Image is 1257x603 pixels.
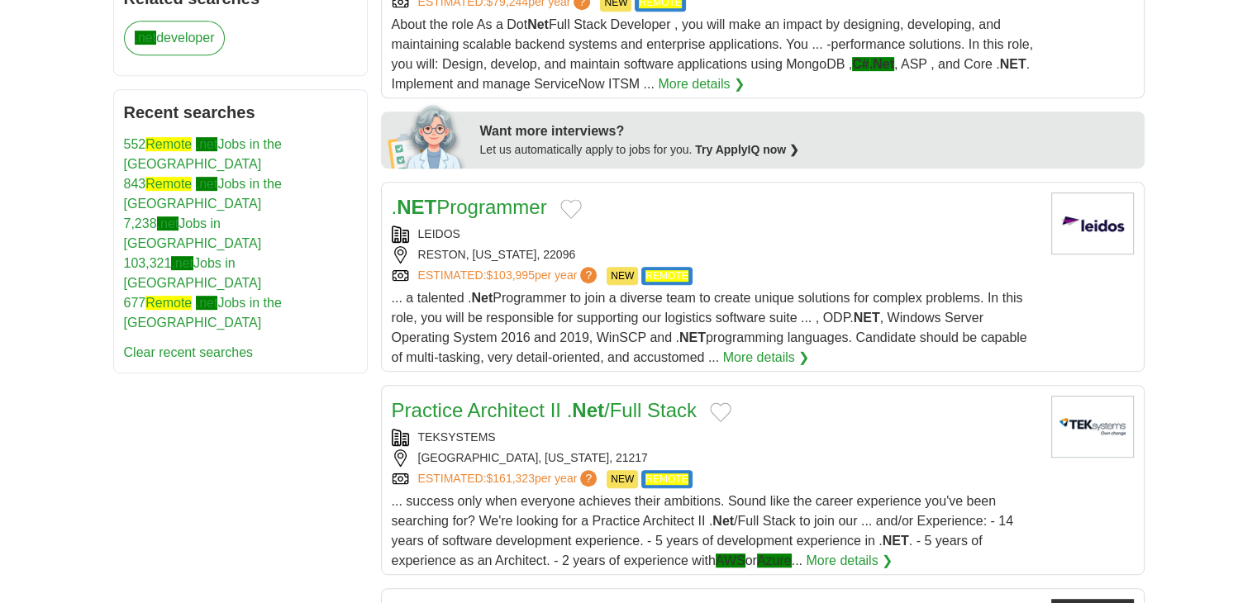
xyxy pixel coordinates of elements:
a: ESTIMATED:$161,323per year? [418,470,601,488]
strong: NET [397,196,436,218]
span: .net [196,296,218,310]
div: Want more interviews? [480,121,1135,141]
div: RESTON, [US_STATE], 22096 [392,246,1038,264]
strong: Net [712,514,734,528]
span: ... success only when everyone achieves their ambitions. Sound like the career experience you've ... [392,494,1013,567]
div: [GEOGRAPHIC_DATA], [US_STATE], 21217 [392,449,1038,467]
a: ESTIMATED:$103,995per year? [418,267,601,285]
span: .net [135,31,157,45]
img: apply-iq-scientist.png [388,102,468,169]
a: LEIDOS [418,227,460,240]
a: Practice Architect II .Net/Full Stack [392,399,697,421]
span: ? [580,470,597,487]
span: NEW [607,470,638,488]
span: NEW [607,267,638,285]
button: Add to favorite jobs [710,402,731,422]
span: $161,323 [486,472,534,485]
strong: NET [854,311,880,325]
img: Leidos logo [1051,192,1134,254]
span: .net [171,256,193,270]
button: Add to favorite jobs [560,199,582,219]
span: REMOTE [645,270,688,282]
h2: Recent searches [124,100,357,125]
div: Let us automatically apply to jobs for you. [480,141,1135,159]
span: About the role As a Dot Full Stack Developer , you will make an impact by designing, developing, ... [392,17,1033,91]
a: .netdeveloper [124,21,226,55]
strong: Net [572,399,604,421]
span: ... a talented . Programmer to join a diverse team to create unique solutions for complex problem... [392,291,1027,364]
a: 552Remote .netJobs in the [GEOGRAPHIC_DATA] [124,137,282,171]
span: Remote [145,137,192,151]
span: Azure [757,553,792,567]
span: Remote [145,177,192,191]
span: AWS [716,553,745,567]
span: .net [157,216,179,230]
a: More details ❯ [658,74,745,94]
span: ? [580,267,597,283]
strong: Net [527,17,549,31]
a: .NETProgrammer [392,196,547,218]
a: 103,321.netJobs in [GEOGRAPHIC_DATA] [124,256,262,290]
span: .net [196,137,218,151]
span: Remote [145,296,192,310]
span: REMOTE [645,473,688,485]
a: More details ❯ [723,348,810,368]
strong: NET [1000,57,1026,71]
a: Try ApplyIQ now ❯ [695,143,799,156]
span: $103,995 [486,268,534,282]
a: 7,238.netJobs in [GEOGRAPHIC_DATA] [124,216,262,250]
a: 677Remote .netJobs in the [GEOGRAPHIC_DATA] [124,296,282,330]
strong: Net [471,291,493,305]
strong: NET [679,330,706,344]
a: More details ❯ [806,551,893,571]
a: Clear recent searches [124,345,254,359]
span: .Net [869,57,894,71]
span: .net [196,177,218,191]
span: C# [852,57,869,71]
a: 843Remote .netJobs in the [GEOGRAPHIC_DATA] [124,177,282,211]
a: TEKSYSTEMS [418,430,496,444]
strong: NET [883,534,909,548]
img: TEKsystems logo [1051,396,1134,458]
